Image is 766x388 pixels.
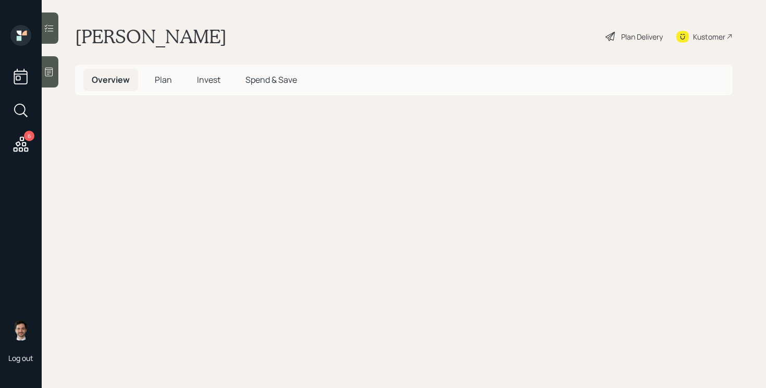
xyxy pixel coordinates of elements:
span: Invest [197,74,220,85]
div: Log out [8,353,33,363]
div: Plan Delivery [621,31,663,42]
div: 6 [24,131,34,141]
img: jonah-coleman-headshot.png [10,320,31,341]
div: Kustomer [693,31,725,42]
h1: [PERSON_NAME] [75,25,227,48]
span: Plan [155,74,172,85]
span: Overview [92,74,130,85]
span: Spend & Save [245,74,297,85]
